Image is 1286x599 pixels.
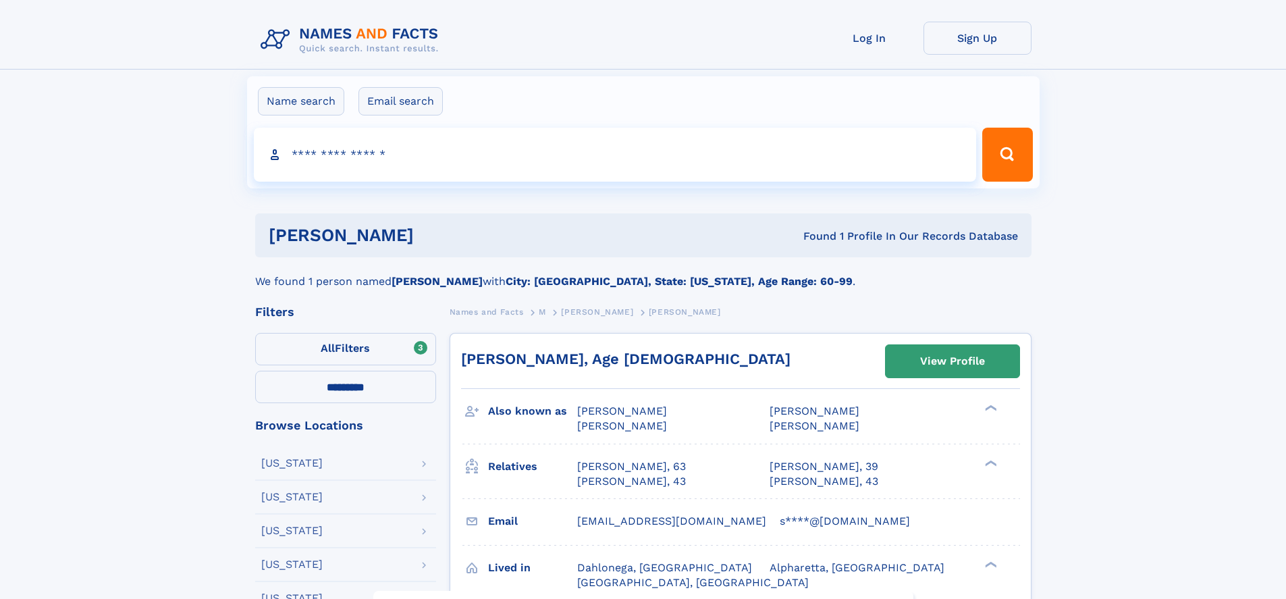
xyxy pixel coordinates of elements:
div: ❯ [982,459,998,467]
b: [PERSON_NAME] [392,275,483,288]
h3: Relatives [488,455,577,478]
button: Search Button [982,128,1032,182]
a: [PERSON_NAME], 43 [577,474,686,489]
span: All [321,342,335,355]
div: [US_STATE] [261,559,323,570]
div: Filters [255,306,436,318]
a: [PERSON_NAME], 39 [770,459,878,474]
a: [PERSON_NAME] [561,303,633,320]
a: [PERSON_NAME], 63 [577,459,686,474]
label: Filters [255,333,436,365]
div: [US_STATE] [261,492,323,502]
a: M [539,303,546,320]
span: [PERSON_NAME] [649,307,721,317]
span: Dahlonega, [GEOGRAPHIC_DATA] [577,561,752,574]
label: Email search [358,87,443,115]
label: Name search [258,87,344,115]
h3: Also known as [488,400,577,423]
div: We found 1 person named with . [255,257,1032,290]
span: M [539,307,546,317]
h3: Lived in [488,556,577,579]
span: [PERSON_NAME] [770,419,859,432]
a: Sign Up [923,22,1032,55]
a: [PERSON_NAME], 43 [770,474,878,489]
span: [EMAIL_ADDRESS][DOMAIN_NAME] [577,515,766,527]
span: Alpharetta, [GEOGRAPHIC_DATA] [770,561,944,574]
div: ❯ [982,404,998,413]
div: ❯ [982,560,998,569]
div: View Profile [920,346,985,377]
div: [US_STATE] [261,458,323,469]
input: search input [254,128,977,182]
a: Log In [815,22,923,55]
img: Logo Names and Facts [255,22,450,58]
a: [PERSON_NAME], Age [DEMOGRAPHIC_DATA] [461,350,791,367]
span: [GEOGRAPHIC_DATA], [GEOGRAPHIC_DATA] [577,576,809,589]
span: [PERSON_NAME] [577,405,667,417]
h3: Email [488,510,577,533]
span: [PERSON_NAME] [577,419,667,432]
div: Found 1 Profile In Our Records Database [608,229,1018,244]
span: [PERSON_NAME] [770,405,859,417]
span: [PERSON_NAME] [561,307,633,317]
a: View Profile [886,345,1019,377]
div: [US_STATE] [261,525,323,536]
div: Browse Locations [255,419,436,432]
a: Names and Facts [450,303,524,320]
b: City: [GEOGRAPHIC_DATA], State: [US_STATE], Age Range: 60-99 [506,275,853,288]
h1: [PERSON_NAME] [269,227,609,244]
